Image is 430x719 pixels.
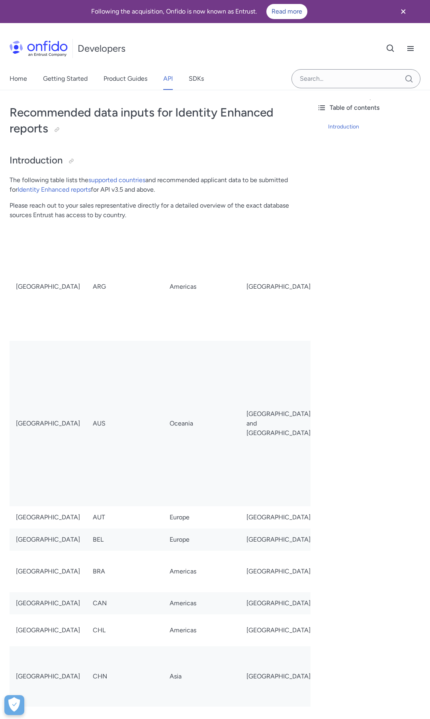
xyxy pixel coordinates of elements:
a: Product Guides [104,68,147,90]
a: Getting Started [43,68,88,90]
td: [GEOGRAPHIC_DATA] and [GEOGRAPHIC_DATA] [240,341,317,506]
h2: Introduction [10,154,301,167]
td: Europe [163,506,240,529]
td: [GEOGRAPHIC_DATA] [10,614,86,646]
a: Read more [266,4,307,19]
td: CHN [86,646,163,707]
td: ARG [86,233,163,341]
input: Onfido search input field [291,69,420,88]
a: SDKs [189,68,204,90]
h1: Recommended data inputs for Identity Enhanced reports [10,105,301,136]
td: [GEOGRAPHIC_DATA] [240,506,317,529]
div: Following the acquisition, Onfido is now known as Entrust. [10,4,389,19]
div: Cookie Preferences [4,695,24,715]
td: [GEOGRAPHIC_DATA] [10,646,86,707]
td: CHL [86,614,163,646]
td: BRA [86,551,163,592]
svg: Open search button [386,44,395,53]
td: [GEOGRAPHIC_DATA] [10,529,86,551]
svg: Close banner [399,7,408,16]
a: API [163,68,173,90]
td: [GEOGRAPHIC_DATA] [10,341,86,506]
td: [GEOGRAPHIC_DATA] [240,529,317,551]
td: AUS [86,341,163,506]
td: Americas [163,551,240,592]
a: Identity Enhanced reports [18,186,91,193]
button: Open search button [381,39,401,58]
div: Table of contents [317,103,424,113]
button: Open Preferences [4,695,24,715]
td: [GEOGRAPHIC_DATA] [10,592,86,614]
td: Oceania [163,341,240,506]
td: [GEOGRAPHIC_DATA] [10,551,86,592]
button: Close banner [389,2,418,21]
td: [GEOGRAPHIC_DATA] [240,646,317,707]
td: Americas [163,614,240,646]
td: [GEOGRAPHIC_DATA] [10,233,86,341]
a: supported countries [88,176,145,184]
img: Onfido Logo [10,41,68,56]
td: [GEOGRAPHIC_DATA] [240,614,317,646]
p: Please reach out to your sales representative directly for a detailed overview of the exact datab... [10,201,301,220]
td: CAN [86,592,163,614]
td: Europe [163,529,240,551]
svg: Open navigation menu button [406,44,415,53]
p: The following table lists the and recommended applicant data to be submitted for for API v3.5 and... [10,175,301,194]
td: Americas [163,592,240,614]
td: Asia [163,646,240,707]
a: Home [10,68,27,90]
a: Introduction [328,122,424,132]
h1: Developers [78,42,125,55]
td: [GEOGRAPHIC_DATA] [240,592,317,614]
td: [GEOGRAPHIC_DATA] [10,506,86,529]
td: Americas [163,233,240,341]
button: Open navigation menu button [401,39,420,58]
td: [GEOGRAPHIC_DATA] [240,233,317,341]
td: AUT [86,506,163,529]
td: BEL [86,529,163,551]
td: [GEOGRAPHIC_DATA] [240,551,317,592]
